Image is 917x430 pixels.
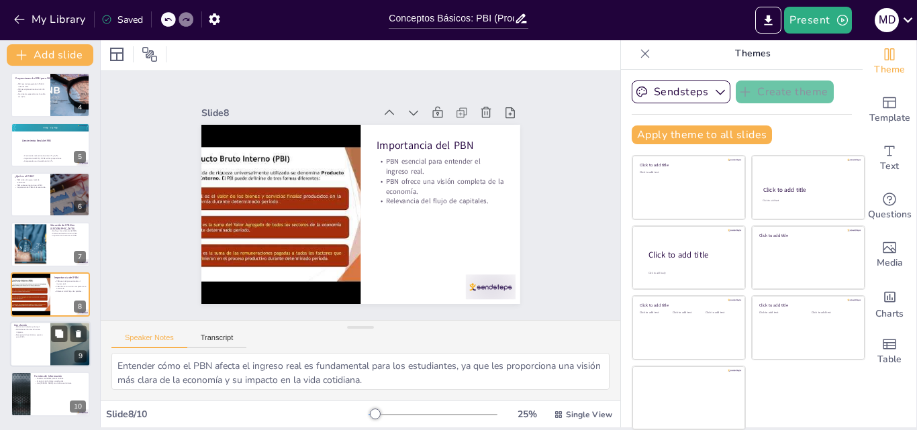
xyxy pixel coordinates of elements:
button: Delete Slide [70,325,87,341]
div: Click to add text [640,311,670,315]
div: Click to add title [759,303,855,308]
div: Get real-time input from your audience [863,182,916,231]
p: ¿Qué es el PBN? [15,174,46,178]
div: Change the overall theme [863,38,916,86]
span: Theme [874,62,905,77]
div: Click to add title [759,232,855,237]
p: Fuentes confiables para el análisis. [34,377,86,380]
p: Fuentes de Información [34,374,86,378]
div: 6 [74,201,86,213]
div: 6 [11,172,90,217]
div: 10 [11,372,90,416]
div: Saved [101,13,143,26]
input: Insert title [389,9,514,28]
button: Apply theme to all slides [632,125,772,144]
div: Click to add title [648,250,734,261]
div: Click to add text [706,311,736,315]
p: Themes [656,38,849,70]
textarea: Entender cómo el PBN afecta el ingreso real es fundamental para los estudiantes, ya que les propo... [111,353,610,390]
p: Crecimiento esperado tras la caída de -3,5%. [15,93,45,98]
button: My Library [10,9,91,30]
p: Importancia de FMI y OCDE en las proyecciones. [22,157,81,160]
p: Situación del PBN en [GEOGRAPHIC_DATA] [50,223,86,231]
button: Sendsteps [632,80,730,103]
div: Click to add text [763,199,852,203]
div: M D [875,8,899,32]
p: Proyecciones del PBI para 2025 [15,76,83,80]
div: 5 [11,123,90,167]
p: Relevancia del flujo de capitales. [54,290,86,292]
span: Text [880,159,899,174]
div: Click to add text [673,311,703,315]
button: Speaker Notes [111,333,187,348]
div: 9 [10,321,91,367]
p: No hay cifras oficiales del PBN. [50,230,86,233]
button: Add slide [7,44,93,66]
div: Add text boxes [863,134,916,182]
div: 7 [74,251,86,263]
p: Crecimiento Real del PBI [22,139,83,143]
p: PBN esencial para entender el ingreso real. [214,199,343,232]
button: M D [875,7,899,34]
div: 8 [11,272,90,317]
div: 7 [11,222,90,266]
span: Charts [875,307,904,321]
p: PBI per cápita estimado en 12.054 USD. [15,88,45,93]
p: PBN considerado similar al PBI. [50,232,86,235]
div: 25 % [511,408,543,421]
div: Add charts and graphs [863,279,916,327]
p: Importancia del PBN [54,275,86,279]
p: Recuperación económica prevista para 2025. [14,333,46,338]
span: Table [877,352,902,367]
p: Comparación con la caída del -3,5%. [22,160,81,162]
div: 8 [74,301,86,313]
p: PBN ofrece información sobre ingresos. [14,329,46,333]
div: Click to add body [648,272,733,275]
button: Create theme [736,80,834,103]
span: Media [877,256,903,270]
div: Add ready made slides [863,86,916,134]
div: 4 [11,72,90,117]
p: PBN mide el ingreso total de residentes. [15,179,46,184]
div: Click to add title [640,162,736,168]
div: Add images, graphics, shapes or video [863,231,916,279]
p: PBN esencial para entender el ingreso real. [54,280,86,284]
p: Crecimiento real estimado entre 5% y 5,7%. [22,154,81,157]
p: Uso [PERSON_NAME] en análisis económicos. [34,382,86,384]
div: Click to add text [759,311,802,315]
p: Relevancia del flujo de capitales. [218,170,346,193]
p: Importancia de datos actualizados. [34,379,86,382]
div: Click to add text [812,311,854,315]
p: Importancia de estimar el PBN. [50,235,86,237]
div: Layout [106,44,128,65]
p: PBI como indicador principal. [14,326,46,329]
div: Click to add text [640,171,736,174]
div: Slide 8 [337,270,511,301]
div: 5 [74,151,86,163]
p: PBN ofrece una visión completa de la economía. [216,180,345,213]
div: Add a table [863,327,916,376]
button: Transcript [187,333,247,348]
span: Position [142,46,158,62]
p: Conclusión [14,323,46,327]
button: Duplicate Slide [51,325,67,341]
div: Click to add title [640,303,736,308]
span: Template [869,111,910,125]
p: PBN ofrece una visión completa de la economía. [54,285,86,290]
span: Questions [868,207,912,222]
p: Importancia del PBN [212,223,340,252]
div: Click to add title [763,186,853,194]
p: PBI nominal proyectado: 679.000 millones USD. [15,83,45,88]
span: Single View [566,409,612,420]
p: Importancia del PBN en la economía. [15,186,46,189]
div: 4 [74,101,86,113]
div: 10 [70,400,86,413]
div: Slide 8 / 10 [106,408,369,421]
button: Export to PowerPoint [755,7,781,34]
button: Present [784,7,851,34]
div: 9 [75,351,87,363]
p: PBN suele ser menor que el PBI. [15,184,46,186]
